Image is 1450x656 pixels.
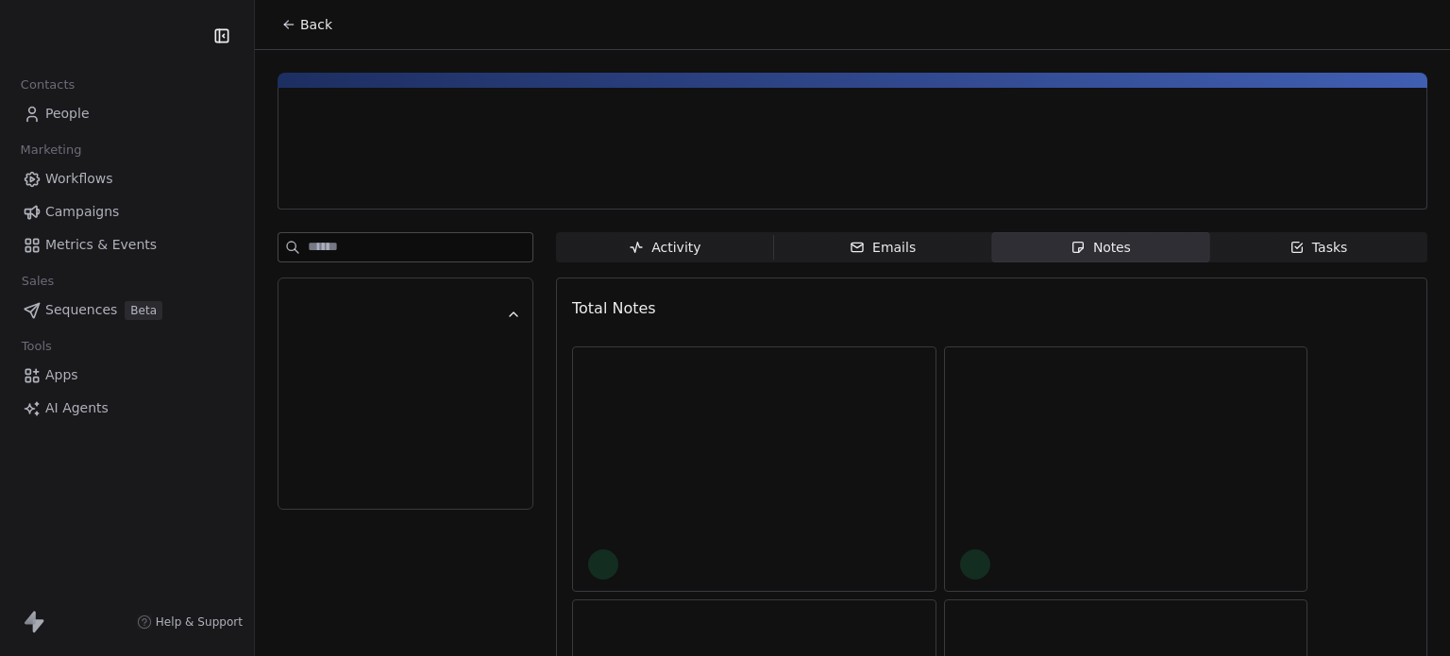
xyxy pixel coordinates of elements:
span: Workflows [45,169,113,189]
div: Tasks [1290,238,1348,258]
span: Back [300,15,332,34]
span: Sales [13,267,62,295]
div: Emails [850,238,916,258]
span: Apps [45,365,78,385]
span: Contacts [12,71,83,99]
span: Help & Support [156,614,243,630]
span: Total Notes [572,299,656,317]
a: People [15,98,239,129]
span: Metrics & Events [45,235,157,255]
button: Back [270,8,344,42]
span: Marketing [12,136,90,164]
a: Help & Support [137,614,243,630]
span: Tools [13,332,59,361]
a: Workflows [15,163,239,194]
span: Sequences [45,300,117,320]
span: Campaigns [45,202,119,222]
a: SequencesBeta [15,294,239,326]
a: Metrics & Events [15,229,239,261]
a: Campaigns [15,196,239,227]
div: Activity [629,238,700,258]
span: People [45,104,90,124]
span: AI Agents [45,398,109,418]
span: Beta [125,301,162,320]
a: AI Agents [15,393,239,424]
a: Apps [15,360,239,391]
